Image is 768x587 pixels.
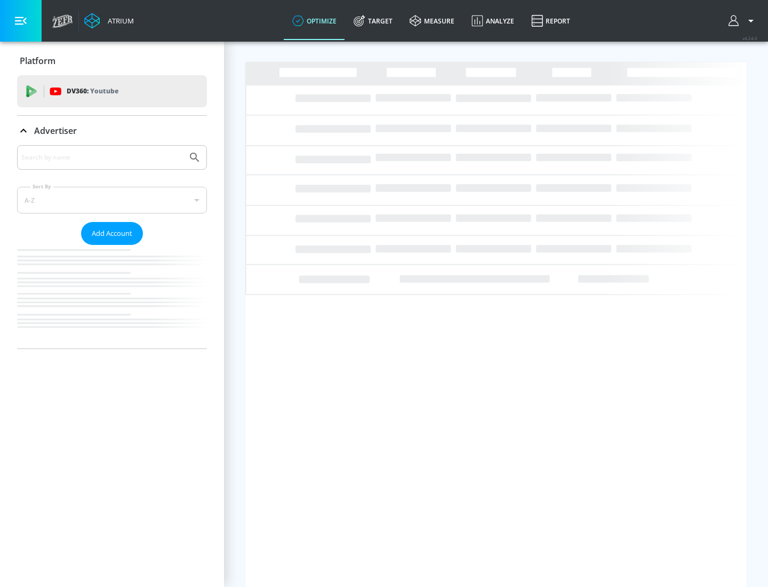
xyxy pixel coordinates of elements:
[463,2,523,40] a: Analyze
[17,145,207,348] div: Advertiser
[284,2,345,40] a: optimize
[17,187,207,213] div: A-Z
[401,2,463,40] a: measure
[81,222,143,245] button: Add Account
[345,2,401,40] a: Target
[21,150,183,164] input: Search by name
[17,245,207,348] nav: list of Advertiser
[742,35,757,41] span: v 4.24.0
[103,16,134,26] div: Atrium
[90,85,118,97] p: Youtube
[34,125,77,137] p: Advertiser
[20,55,55,67] p: Platform
[30,183,53,190] label: Sort By
[17,46,207,76] div: Platform
[17,116,207,146] div: Advertiser
[92,227,132,240] span: Add Account
[17,75,207,107] div: DV360: Youtube
[67,85,118,97] p: DV360:
[523,2,579,40] a: Report
[84,13,134,29] a: Atrium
